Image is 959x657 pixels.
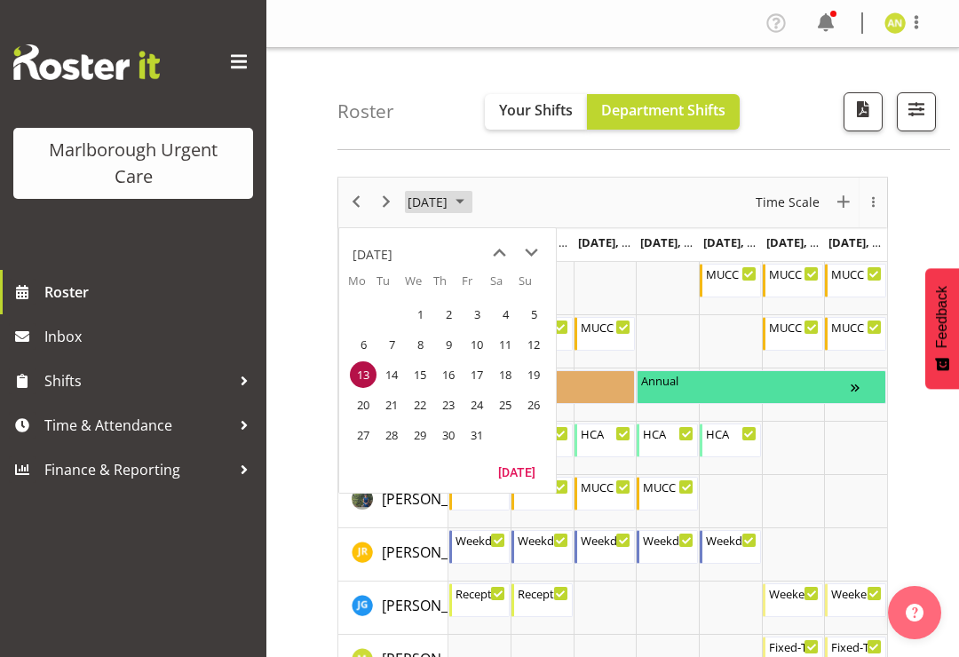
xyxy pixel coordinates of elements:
div: Cordelia Davies"s event - HCA Begin From Friday, October 17, 2025 at 10:00:00 AM GMT+13:00 Ends A... [700,423,761,457]
div: MUCC Nursing AM Weekday [643,478,693,495]
div: HCA [643,424,693,442]
span: Sunday, October 26, 2025 [520,392,547,418]
span: [DATE], [DATE] [640,234,721,250]
span: Thursday, October 23, 2025 [435,392,462,418]
span: Wednesday, October 8, 2025 [407,331,433,358]
div: Alysia Newman-Woods"s event - MUCC Nursing Midshift Begin From Wednesday, October 15, 2025 at 11:... [575,317,636,351]
span: Tuesday, October 21, 2025 [378,392,405,418]
th: Sa [490,273,519,299]
img: help-xxl-2.png [906,604,923,621]
div: Fixed-Term Weekend Reception [769,637,820,655]
span: Inbox [44,323,258,350]
span: Saturday, October 11, 2025 [492,331,519,358]
a: [PERSON_NAME] [382,542,492,563]
div: Other [516,371,630,389]
div: MUCC Nursing PM Weekends [769,265,820,282]
div: Josephine Godinez"s event - Weekend Reception Begin From Saturday, October 18, 2025 at 1:30:00 PM... [763,583,824,617]
span: Tuesday, October 7, 2025 [378,331,405,358]
div: Weekday ECP [643,531,693,549]
div: Weekend Reception [831,584,882,602]
a: [PERSON_NAME] [382,488,492,510]
img: alysia-newman-woods11835.jpg [884,12,906,34]
button: previous month [483,237,515,269]
button: Filter Shifts [897,92,936,131]
span: [PERSON_NAME] [382,542,492,562]
div: Gloria Varghese"s event - MUCC Nursing AM Weekday Begin From Wednesday, October 15, 2025 at 8:00:... [575,477,636,511]
div: Weekday ECP [706,531,757,549]
div: HCA [581,424,631,442]
div: October 2025 [401,178,475,227]
div: Agnes Tyson"s event - MUCC Nursing PM Weekends Begin From Saturday, October 18, 2025 at 11:30:00 ... [763,264,824,297]
span: Monday, October 13, 2025 [350,361,376,388]
span: [DATE], [DATE] [766,234,847,250]
div: MUCC Nursing Midshift [581,318,631,336]
td: Jacinta Rangi resource [338,528,448,582]
div: Gloria Varghese"s event - MUCC Nursing AM Weekday Begin From Tuesday, October 14, 2025 at 8:00:00... [511,477,573,511]
div: Gloria Varghese"s event - MUCC Nursing AM Weekday Begin From Thursday, October 16, 2025 at 8:00:0... [637,477,698,511]
span: Wednesday, October 29, 2025 [407,422,433,448]
span: Thursday, October 16, 2025 [435,361,462,388]
div: Gloria Varghese"s event - MUCC Nursing AM Weekday Begin From Monday, October 13, 2025 at 8:00:00 ... [449,477,511,511]
span: Monday, October 27, 2025 [350,422,376,448]
div: Jacinta Rangi"s event - Weekday ECP Begin From Wednesday, October 15, 2025 at 8:00:00 AM GMT+13:0... [575,530,636,564]
div: Marlborough Urgent Care [31,137,235,190]
div: Reception Admin Weekday AM [456,584,506,602]
div: Josephine Godinez"s event - Weekend Reception Begin From Sunday, October 19, 2025 at 1:30:00 PM G... [825,583,886,617]
img: Rosterit website logo [13,44,160,80]
div: Weekday ECP [581,531,631,549]
div: Weekday ECP [456,531,506,549]
span: [DATE], [DATE] [578,234,659,250]
button: Department Shifts [587,94,740,130]
span: Sunday, October 12, 2025 [520,331,547,358]
span: Friday, October 3, 2025 [464,301,490,328]
span: Tuesday, October 14, 2025 [378,361,405,388]
span: Time Scale [754,191,821,213]
td: Josephine Godinez resource [338,582,448,635]
div: Agnes Tyson"s event - MUCC Nursing PM Weekends Begin From Sunday, October 19, 2025 at 11:30:00 AM... [825,264,886,297]
h4: Roster [337,101,394,122]
span: Time & Attendance [44,412,231,439]
span: Roster [44,279,258,305]
div: Cordelia Davies"s event - HCA Begin From Thursday, October 16, 2025 at 10:00:00 AM GMT+13:00 Ends... [637,423,698,457]
span: [DATE] [406,191,449,213]
button: New Event [832,191,856,213]
span: Friday, October 10, 2025 [464,331,490,358]
span: Saturday, October 18, 2025 [492,361,519,388]
span: Wednesday, October 22, 2025 [407,392,433,418]
th: Su [519,273,547,299]
div: Jacinta Rangi"s event - Weekday ECP Begin From Friday, October 17, 2025 at 8:00:00 AM GMT+13:00 E... [700,530,761,564]
span: Thursday, October 9, 2025 [435,331,462,358]
div: next period [371,178,401,227]
div: Andrew Brooks"s event - Annual Begin From Thursday, October 16, 2025 at 12:00:00 AM GMT+13:00 End... [637,370,886,404]
span: Friday, October 24, 2025 [464,392,490,418]
span: Your Shifts [499,100,573,120]
div: Reception Admin Weekday AM [518,584,568,602]
span: Sunday, October 5, 2025 [520,301,547,328]
div: MUCC Nursing PM Weekends [831,265,882,282]
span: Department Shifts [601,100,725,120]
td: Monday, October 13, 2025 [348,360,376,390]
button: next month [515,237,547,269]
span: Saturday, October 4, 2025 [492,301,519,328]
div: MUCC Nursing AM Weekday [706,265,757,282]
button: October 2025 [405,191,472,213]
button: Download a PDF of the roster according to the set date range. [844,92,883,131]
div: MUCC Nursing AM Weekends [831,318,882,336]
div: MUCC Nursing AM Weekday [581,478,631,495]
span: Saturday, October 25, 2025 [492,392,519,418]
div: overflow [859,178,887,227]
div: Weekday ECP [518,531,568,549]
div: previous period [341,178,371,227]
div: Jacinta Rangi"s event - Weekday ECP Begin From Thursday, October 16, 2025 at 8:00:00 AM GMT+13:00... [637,530,698,564]
span: Feedback [934,286,950,348]
span: [PERSON_NAME] [382,596,492,615]
div: Jacinta Rangi"s event - Weekday ECP Begin From Tuesday, October 14, 2025 at 8:00:00 AM GMT+13:00 ... [511,530,573,564]
span: [DATE], [DATE] [828,234,909,250]
th: We [405,273,433,299]
button: Feedback - Show survey [925,268,959,389]
td: Gloria Varghese resource [338,475,448,528]
div: Fixed-Term Weekend Reception [831,637,882,655]
div: Weekend Reception [769,584,820,602]
button: Today [487,459,547,484]
span: Tuesday, October 28, 2025 [378,422,405,448]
